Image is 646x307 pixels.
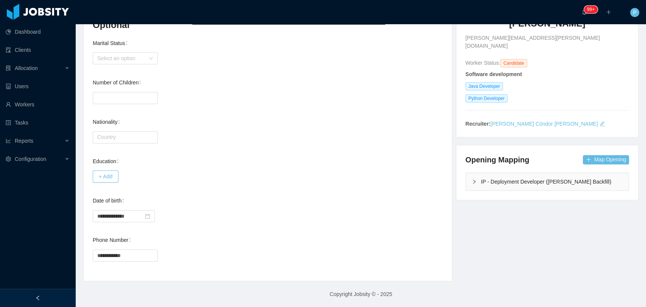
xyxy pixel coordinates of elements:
i: icon: bell [582,9,587,15]
div: Select an option [97,55,145,62]
i: icon: plus [606,9,611,15]
label: Nationality [93,119,123,125]
span: Allocation [15,65,38,71]
sup: 1742 [584,6,598,13]
div: icon: rightIP - Deployment Developer ([PERSON_NAME] Backfill) [466,173,629,190]
a: icon: robotUsers [6,79,70,94]
button: icon: plusMap Opening [583,155,629,164]
span: [PERSON_NAME][EMAIL_ADDRESS][PERSON_NAME][DOMAIN_NAME] [465,34,629,50]
strong: Software development [465,71,522,77]
h3: Optional [93,19,443,31]
label: Date of birth [93,198,127,204]
label: Marital Status [93,40,130,46]
a: icon: auditClients [6,42,70,58]
i: icon: calendar [145,213,150,219]
button: + Add [93,170,118,182]
span: Reports [15,138,33,144]
label: Phone Number [93,237,134,243]
i: icon: edit [599,121,605,126]
a: [PERSON_NAME] Cóndor [PERSON_NAME] [490,121,598,127]
span: P [633,8,636,17]
input: Phone Number [93,250,157,261]
a: icon: profileTasks [6,115,70,130]
i: icon: solution [6,65,11,71]
span: Candidate [500,59,527,67]
strong: Recruiter: [465,121,490,127]
label: Education [93,158,121,164]
i: icon: right [472,179,476,184]
a: icon: userWorkers [6,97,70,112]
i: icon: setting [6,156,11,162]
input: Number of Children [93,92,157,104]
a: icon: pie-chartDashboard [6,24,70,39]
h4: Opening Mapping [465,154,529,165]
span: Worker Status: [465,60,500,66]
label: Number of Children [93,79,144,86]
span: Configuration [15,156,46,162]
a: [PERSON_NAME] [509,17,585,34]
span: Python Developer [465,94,507,103]
i: icon: down [149,56,153,61]
span: Java Developer [465,82,503,90]
i: icon: line-chart [6,138,11,143]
